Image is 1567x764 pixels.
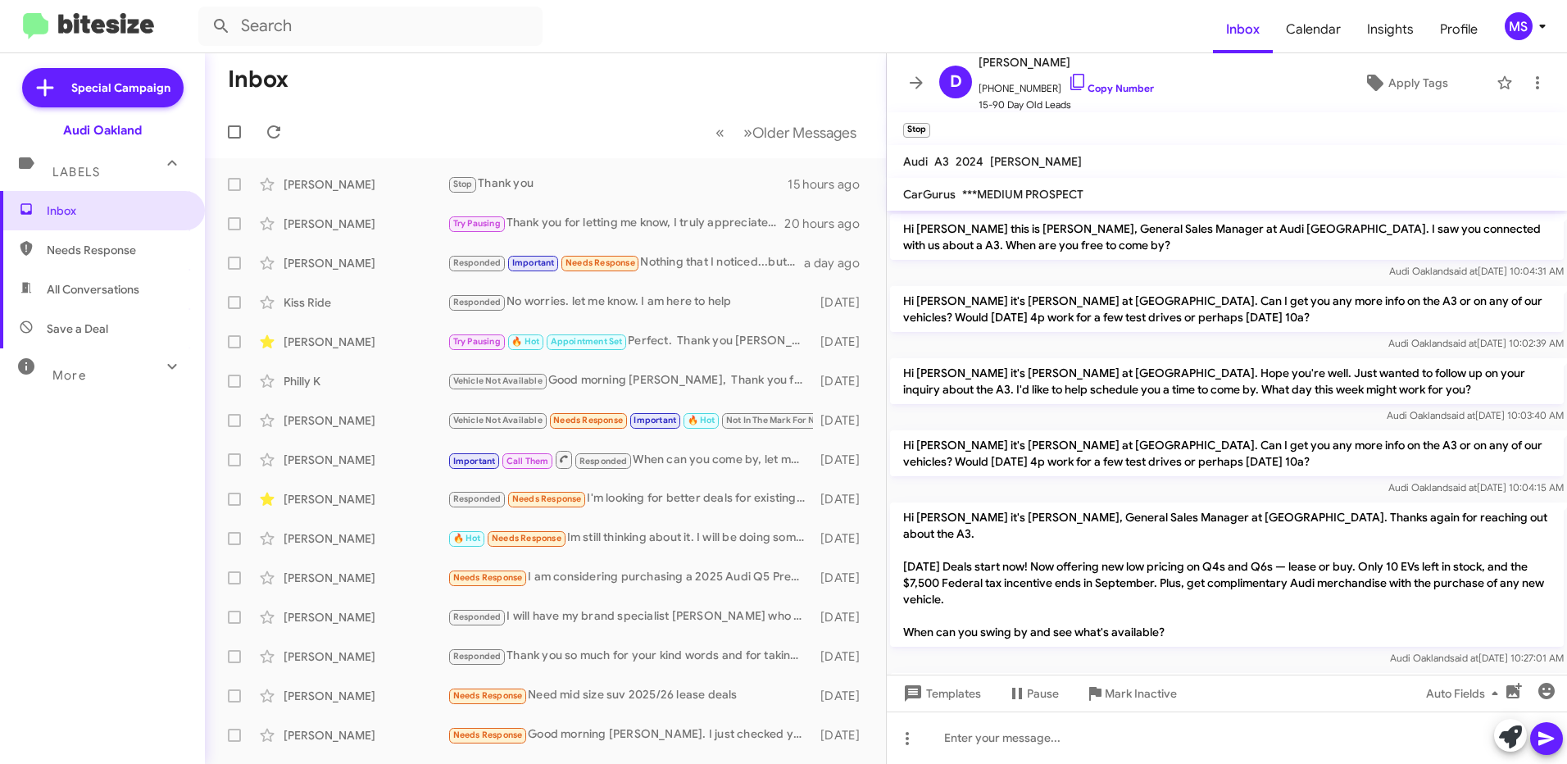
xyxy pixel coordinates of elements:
[453,572,523,583] span: Needs Response
[1427,6,1491,53] span: Profile
[634,415,676,425] span: Important
[447,293,813,312] div: No worries. let me know. I am here to help
[579,456,628,466] span: Responded
[284,334,447,350] div: [PERSON_NAME]
[447,449,813,470] div: When can you come by, let me know. I will make sure my appraisal specialist is prepared for your ...
[284,688,447,704] div: [PERSON_NAME]
[284,530,447,547] div: [PERSON_NAME]
[453,257,502,268] span: Responded
[962,187,1083,202] span: ***MEDIUM PROSPECT
[1072,679,1190,708] button: Mark Inactive
[284,216,447,232] div: [PERSON_NAME]
[1213,6,1273,53] a: Inbox
[492,533,561,543] span: Needs Response
[52,368,86,383] span: More
[453,336,501,347] span: Try Pausing
[903,187,956,202] span: CarGurus
[1388,337,1564,349] span: Audi Oakland [DATE] 10:02:39 AM
[284,648,447,665] div: [PERSON_NAME]
[453,456,496,466] span: Important
[813,373,873,389] div: [DATE]
[453,533,481,543] span: 🔥 Hot
[1448,481,1477,493] span: said at
[447,686,813,705] div: Need mid size suv 2025/26 lease deals
[890,214,1564,260] p: Hi [PERSON_NAME] this is [PERSON_NAME], General Sales Manager at Audi [GEOGRAPHIC_DATA]. I saw yo...
[47,242,186,258] span: Needs Response
[284,294,447,311] div: Kiss Ride
[284,609,447,625] div: [PERSON_NAME]
[1448,337,1477,349] span: said at
[1105,679,1177,708] span: Mark Inactive
[453,179,473,189] span: Stop
[1450,652,1478,664] span: said at
[284,491,447,507] div: [PERSON_NAME]
[1390,652,1564,664] span: Audi Oakland [DATE] 10:27:01 AM
[813,491,873,507] div: [DATE]
[284,570,447,586] div: [PERSON_NAME]
[887,679,994,708] button: Templates
[994,679,1072,708] button: Pause
[1027,679,1059,708] span: Pause
[447,647,813,666] div: Thank you so much for your kind words and for taking the time to share your feedback. I’m glad to...
[453,651,502,662] span: Responded
[752,124,856,142] span: Older Messages
[979,97,1154,113] span: 15-90 Day Old Leads
[813,648,873,665] div: [DATE]
[551,336,623,347] span: Appointment Set
[734,116,866,149] button: Next
[565,257,635,268] span: Needs Response
[688,415,715,425] span: 🔥 Hot
[447,214,784,233] div: Thank you for letting me know, I truly appreciate the update. I completely understand and respect...
[706,116,734,149] button: Previous
[1505,12,1533,40] div: MS
[784,216,873,232] div: 20 hours ago
[813,688,873,704] div: [DATE]
[890,430,1564,476] p: Hi [PERSON_NAME] it's [PERSON_NAME] at [GEOGRAPHIC_DATA]. Can I get you any more info on the A3 o...
[813,570,873,586] div: [DATE]
[934,154,949,169] span: A3
[453,297,502,307] span: Responded
[903,123,930,138] small: Stop
[979,52,1154,72] span: [PERSON_NAME]
[1273,6,1354,53] a: Calendar
[890,358,1564,404] p: Hi [PERSON_NAME] it's [PERSON_NAME] at [GEOGRAPHIC_DATA]. Hope you're well. Just wanted to follow...
[1491,12,1549,40] button: MS
[813,412,873,429] div: [DATE]
[284,412,447,429] div: [PERSON_NAME]
[553,415,623,425] span: Needs Response
[47,321,108,337] span: Save a Deal
[813,609,873,625] div: [DATE]
[512,493,582,504] span: Needs Response
[813,530,873,547] div: [DATE]
[1447,409,1475,421] span: said at
[453,218,501,229] span: Try Pausing
[1413,679,1518,708] button: Auto Fields
[447,568,813,587] div: I am considering purchasing a 2025 Audi Q5 Premium Plus (white exterior, black interior). At this...
[1322,68,1488,98] button: Apply Tags
[447,529,813,548] div: Im still thinking about it. I will be doing some test drive on other car brand this weekend but i...
[447,371,813,390] div: Good morning [PERSON_NAME], Thank you for reaching out. No, unfortunately we do not have that veh...
[706,116,866,149] nav: Page navigation example
[1387,409,1564,421] span: Audi Oakland [DATE] 10:03:40 AM
[813,452,873,468] div: [DATE]
[1354,6,1427,53] a: Insights
[447,253,804,272] div: Nothing that I noticed...but happy to look at a q6 if you have a deal to be had!
[447,725,813,744] div: Good morning [PERSON_NAME]. I just checked your used cars inventory but I couldn't see any q7 is ...
[726,415,828,425] span: Not In The Mark For Now
[22,68,184,107] a: Special Campaign
[890,673,1564,752] p: Hi [PERSON_NAME] it's [PERSON_NAME] at [GEOGRAPHIC_DATA]. I saw you've been in touch with our sta...
[813,334,873,350] div: [DATE]
[453,415,543,425] span: Vehicle Not Available
[453,612,502,622] span: Responded
[743,122,752,143] span: »
[512,257,555,268] span: Important
[63,122,142,139] div: Audi Oakland
[453,493,502,504] span: Responded
[1388,481,1564,493] span: Audi Oakland [DATE] 10:04:15 AM
[453,730,523,740] span: Needs Response
[228,66,288,93] h1: Inbox
[715,122,724,143] span: «
[1389,265,1564,277] span: Audi Oakland [DATE] 10:04:31 AM
[447,411,813,430] div: No problem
